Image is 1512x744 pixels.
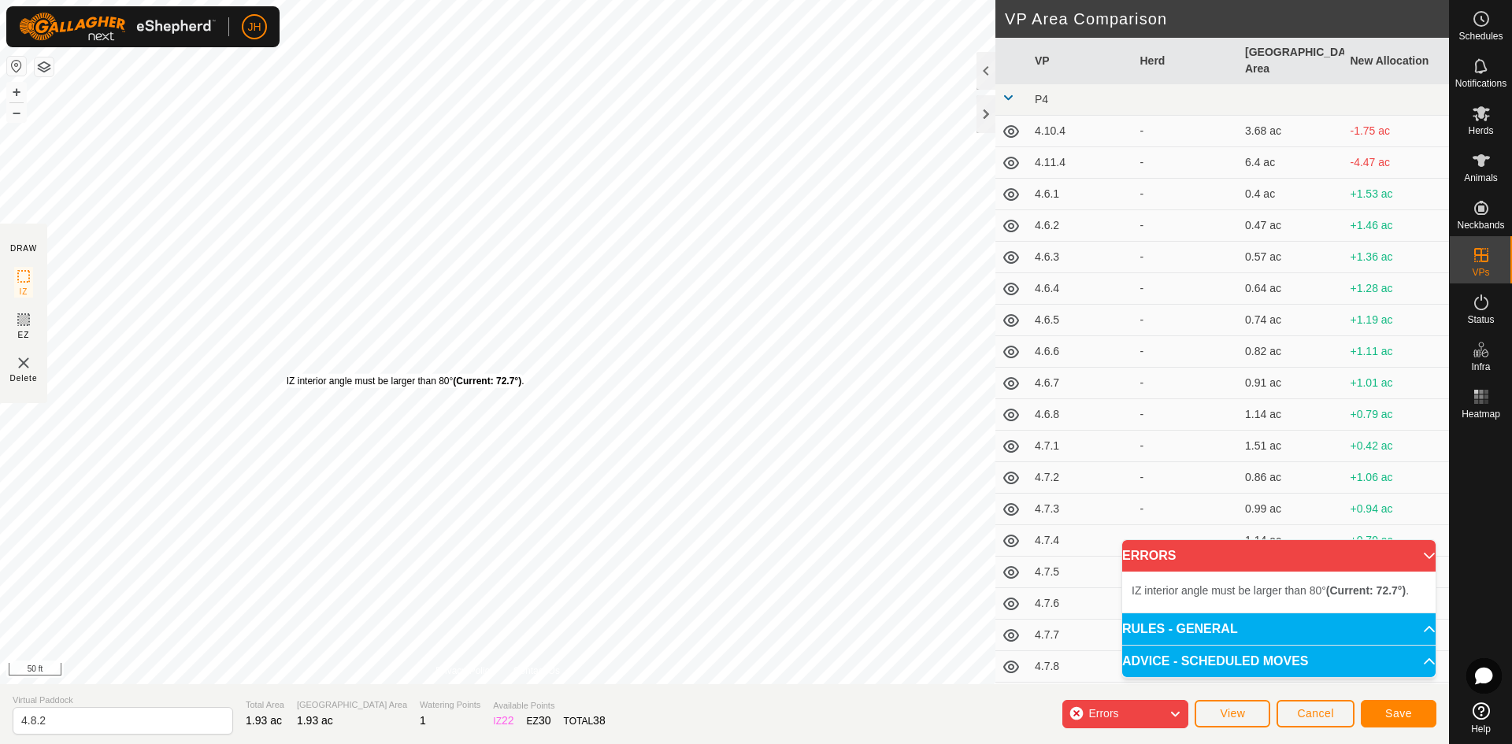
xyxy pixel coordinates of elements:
p-accordion-content: ERRORS [1122,572,1436,613]
td: 0.74 ac [1239,305,1344,336]
td: +1.06 ac [1344,462,1450,494]
span: Delete [10,372,38,384]
td: 0.4 ac [1239,179,1344,210]
span: P4 [1035,93,1048,105]
td: 4.7.6 [1028,588,1134,620]
div: - [1140,217,1233,234]
span: Neckbands [1457,220,1504,230]
td: 1.14 ac [1239,399,1344,431]
p-accordion-header: RULES - GENERAL [1122,613,1436,645]
td: 6.4 ac [1239,147,1344,179]
td: 0.86 ac [1239,462,1344,494]
td: 0.47 ac [1239,210,1344,242]
td: +0.79 ac [1344,525,1450,557]
td: 4.6.7 [1028,368,1134,399]
div: IZ [493,713,513,729]
td: 4.6.3 [1028,242,1134,273]
span: Heatmap [1462,409,1500,419]
td: 0.91 ac [1239,368,1344,399]
td: 4.6.5 [1028,305,1134,336]
td: +1.46 ac [1344,210,1450,242]
td: +0.94 ac [1344,494,1450,525]
span: VPs [1472,268,1489,277]
div: - [1140,186,1233,202]
span: Errors [1088,707,1118,720]
div: TOTAL [564,713,606,729]
th: Herd [1134,38,1240,84]
span: RULES - GENERAL [1122,623,1238,635]
span: Animals [1464,173,1498,183]
th: VP [1028,38,1134,84]
div: DRAW [10,242,37,254]
button: Reset Map [7,57,26,76]
td: 4.7.8 [1028,651,1134,683]
b: (Current: 72.7°) [1326,584,1406,597]
td: 4.7.9 [1028,683,1134,714]
span: JH [247,19,261,35]
div: - [1140,343,1233,360]
td: +1.11 ac [1344,336,1450,368]
span: ERRORS [1122,550,1176,562]
td: 4.6.6 [1028,336,1134,368]
a: Privacy Policy [435,664,495,678]
td: 4.6.1 [1028,179,1134,210]
td: 4.6.8 [1028,399,1134,431]
td: 0.99 ac [1239,494,1344,525]
span: Schedules [1458,31,1503,41]
div: - [1140,406,1233,423]
div: - [1140,154,1233,171]
span: 1.93 ac [246,714,282,727]
td: +1.36 ac [1344,242,1450,273]
td: 1.51 ac [1239,431,1344,462]
span: EZ [18,329,30,341]
td: +0.79 ac [1344,399,1450,431]
th: New Allocation [1344,38,1450,84]
a: Contact Us [513,664,560,678]
td: +1.01 ac [1344,368,1450,399]
span: 38 [593,714,606,727]
span: IZ [20,286,28,298]
div: - [1140,280,1233,297]
span: 1.93 ac [297,714,333,727]
span: 22 [502,714,514,727]
span: Notifications [1455,79,1506,88]
td: 1.88 ac [1239,683,1344,714]
span: Available Points [493,699,605,713]
td: +0.05 ac [1344,683,1450,714]
td: -4.47 ac [1344,147,1450,179]
span: Cancel [1297,707,1334,720]
button: – [7,103,26,122]
span: View [1220,707,1245,720]
a: Help [1450,696,1512,740]
button: Cancel [1277,700,1354,727]
td: 4.6.2 [1028,210,1134,242]
td: -1.75 ac [1344,116,1450,147]
b: (Current: 72.7°) [453,376,521,387]
td: 1.14 ac [1239,525,1344,557]
span: Status [1467,315,1494,324]
td: 4.7.5 [1028,557,1134,588]
div: - [1140,123,1233,139]
div: - [1140,438,1233,454]
div: IZ interior angle must be larger than 80° . [287,374,524,388]
td: 3.68 ac [1239,116,1344,147]
button: View [1195,700,1270,727]
span: Watering Points [420,698,480,712]
button: + [7,83,26,102]
div: - [1140,469,1233,486]
td: 4.7.1 [1028,431,1134,462]
img: Gallagher Logo [19,13,216,41]
td: 4.7.7 [1028,620,1134,651]
td: +1.53 ac [1344,179,1450,210]
div: - [1140,249,1233,265]
span: Total Area [246,698,284,712]
span: 1 [420,714,426,727]
span: Virtual Paddock [13,694,233,707]
p-accordion-header: ERRORS [1122,540,1436,572]
span: [GEOGRAPHIC_DATA] Area [297,698,407,712]
td: 0.64 ac [1239,273,1344,305]
td: 4.11.4 [1028,147,1134,179]
span: 30 [539,714,551,727]
div: EZ [527,713,551,729]
div: - [1140,532,1233,549]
